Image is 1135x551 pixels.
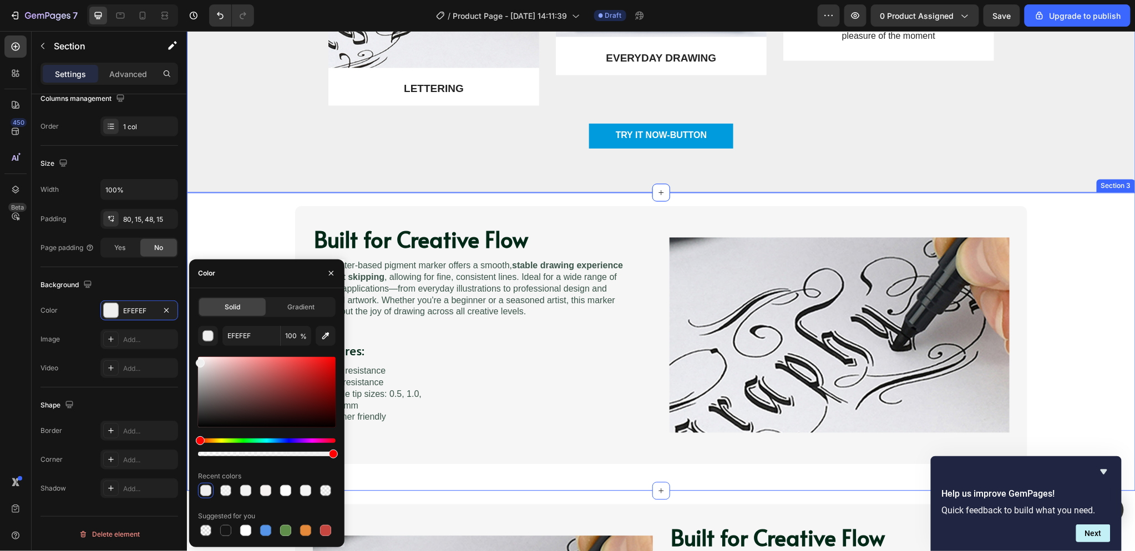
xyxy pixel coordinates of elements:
div: Order [40,121,59,131]
div: Add... [123,426,175,436]
h2: Built for Creative Flow [126,193,448,224]
div: Help us improve GemPages! [942,465,1111,542]
button: Hide survey [1097,465,1111,478]
p: Advanced [109,68,147,80]
div: Columns management [40,91,127,106]
div: Suggested for you [198,511,255,521]
div: Beta [8,203,27,212]
span: No [154,243,163,253]
div: Size [40,156,70,171]
div: Corner [40,455,63,465]
div: Width [40,185,59,195]
button: Save [984,4,1020,27]
button: 7 [4,4,83,27]
input: Eg: FFFFFF [222,326,280,346]
div: Add... [123,364,175,374]
h2: Built for Creative Flow [483,491,805,522]
div: 450 [11,118,27,127]
span: Gradient [287,302,315,312]
button: 0 product assigned [871,4,979,27]
div: Hue [198,438,336,443]
button: TRY IT NOW-BUTTON [402,93,547,118]
img: gempages_577601495483024325-0eb3c837-0137-4561-97ec-32b95c56fb8b.jpg [483,207,823,402]
p: This water-based pigment marker offers a smooth, , allowing for fine, consistent lines. Ideal for... [127,229,447,287]
div: 1 col [123,122,175,132]
p: Settings [55,68,86,80]
div: TRY IT NOW-BUTTON [429,99,520,111]
span: Solid [225,302,240,312]
h3: Features: [126,310,252,329]
h2: Help us improve GemPages! [942,487,1111,501]
div: Color [198,268,215,278]
div: Section 3 [912,150,946,160]
p: Quick feedback to build what you need. [942,505,1111,516]
div: Add... [123,455,175,465]
button: Delete element [40,526,178,543]
div: Add... [123,484,175,494]
input: Auto [101,180,178,200]
button: Upgrade to publish [1025,4,1131,27]
div: Page padding [40,243,94,253]
span: 0 product assigned [880,10,954,22]
div: Add... [123,335,175,345]
div: Recent colors [198,471,241,481]
div: Upgrade to publish [1034,10,1121,22]
span: Yes [114,243,125,253]
span: Product Page - [DATE] 14:11:39 [453,10,567,22]
p: Section [54,39,145,53]
div: Border [40,426,62,436]
div: Image [40,334,60,344]
span: Draft [605,11,622,21]
div: Undo/Redo [209,4,254,27]
div: EFEFEF [123,306,155,316]
span: % [300,331,307,341]
button: Next question [1076,524,1111,542]
p: - Beginner friendly [127,381,251,392]
div: Video [40,363,58,373]
div: Delete element [79,528,140,541]
span: Save [993,11,1011,21]
span: / [448,10,451,22]
div: Shape [40,398,76,413]
div: Padding [40,214,66,224]
strong: stable drawing experience [325,230,436,239]
div: 80, 15, 48, 15 [123,215,175,225]
p: - Llight resistance - Mutilple tip sizes: 0.5, 1.0, 2.0, 3.0mm [127,346,251,381]
strong: without skipping [127,242,197,251]
div: Shadow [40,483,66,493]
div: Background [40,278,94,293]
p: - Water resistance [127,335,251,346]
p: 7 [73,9,78,22]
div: Color [40,305,58,315]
